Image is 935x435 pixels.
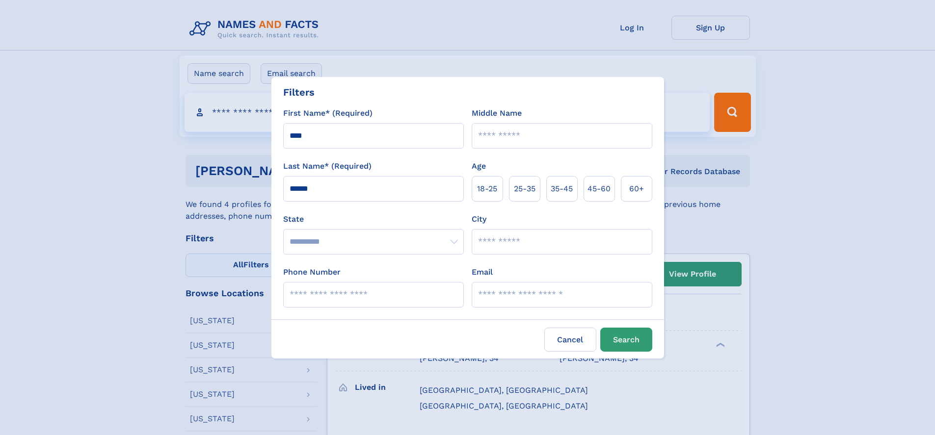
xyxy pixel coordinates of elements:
label: Age [472,160,486,172]
span: 18‑25 [477,183,497,195]
label: Cancel [544,328,596,352]
div: Filters [283,85,315,100]
label: Phone Number [283,266,341,278]
button: Search [600,328,652,352]
label: Middle Name [472,107,522,119]
label: City [472,213,486,225]
span: 60+ [629,183,644,195]
span: 45‑60 [588,183,611,195]
label: Email [472,266,493,278]
span: 25‑35 [514,183,535,195]
label: First Name* (Required) [283,107,373,119]
label: Last Name* (Required) [283,160,372,172]
label: State [283,213,464,225]
span: 35‑45 [551,183,573,195]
